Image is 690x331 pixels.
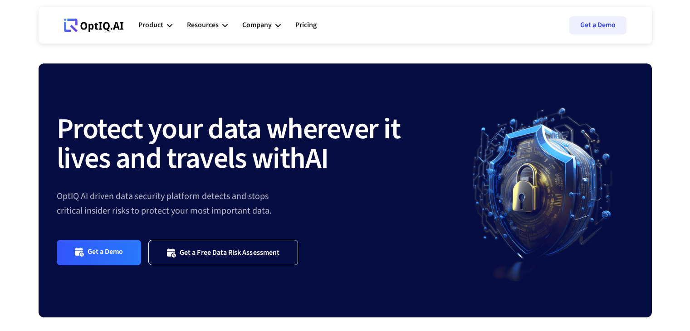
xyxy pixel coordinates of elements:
[180,248,279,257] div: Get a Free Data Risk Assessment
[187,12,228,39] div: Resources
[57,108,401,180] strong: Protect your data wherever it lives and travels with
[148,240,298,265] a: Get a Free Data Risk Assessment
[57,240,142,265] a: Get a Demo
[187,19,219,31] div: Resources
[64,12,124,39] a: Webflow Homepage
[57,189,452,218] div: OptIQ AI driven data security platform detects and stops critical insider risks to protect your m...
[295,12,317,39] a: Pricing
[242,19,272,31] div: Company
[569,16,626,34] a: Get a Demo
[88,247,123,258] div: Get a Demo
[305,138,328,180] strong: AI
[138,12,172,39] div: Product
[242,12,281,39] div: Company
[138,19,163,31] div: Product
